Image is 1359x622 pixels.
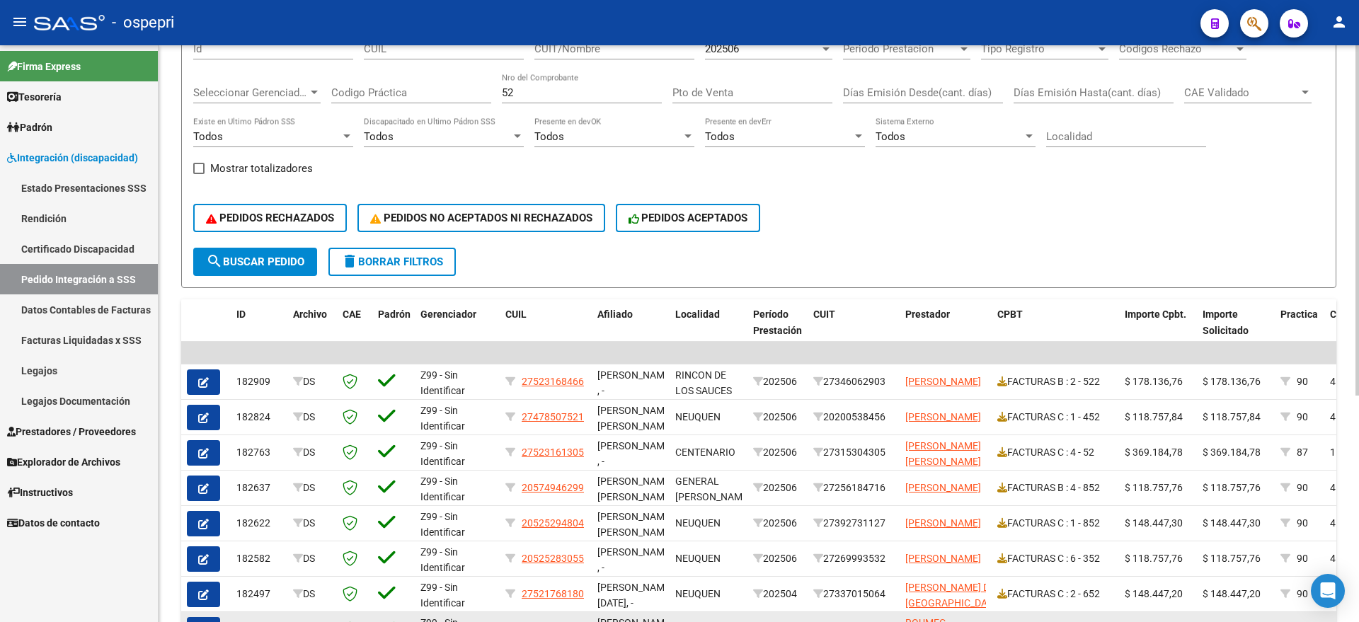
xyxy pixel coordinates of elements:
div: FACTURAS B : 2 - 522 [997,374,1113,390]
span: $ 369.184,78 [1203,447,1261,458]
div: DS [293,374,331,390]
span: $ 118.757,76 [1203,553,1261,564]
span: [PERSON_NAME] , - [597,546,673,574]
div: DS [293,409,331,425]
span: Z99 - Sin Identificar [420,511,465,539]
span: Todos [534,130,564,143]
div: FACTURAS C : 6 - 352 [997,551,1113,567]
datatable-header-cell: Gerenciador [415,299,500,362]
span: $ 118.757,84 [1203,411,1261,422]
span: NEUQUEN [675,517,721,529]
span: Todos [876,130,905,143]
span: 20525294804 [522,517,584,529]
span: 4 [1330,517,1336,529]
span: CENTENARIO [675,447,735,458]
div: 27346062903 [813,374,894,390]
datatable-header-cell: CPBT [992,299,1119,362]
datatable-header-cell: Importe Solicitado [1197,299,1275,362]
span: NEUQUEN [675,588,721,599]
div: 202506 [753,551,802,567]
span: Padrón [7,120,52,135]
span: 90 [1297,553,1308,564]
datatable-header-cell: Practica [1275,299,1324,362]
div: FACTURAS C : 4 - 52 [997,444,1113,461]
div: DS [293,515,331,531]
span: Todos [705,130,735,143]
span: $ 148.447,20 [1125,588,1183,599]
span: 27478507521 [522,411,584,422]
span: [PERSON_NAME] [905,411,981,422]
span: Localidad [675,309,720,320]
span: CAE Validado [1184,86,1299,99]
span: $ 118.757,84 [1125,411,1183,422]
span: Z99 - Sin Identificar [420,546,465,574]
div: DS [293,444,331,461]
span: [PERSON_NAME] [PERSON_NAME] , - [597,405,673,449]
span: RINCON DE LOS SAUCES [675,369,732,397]
button: PEDIDOS ACEPTADOS [616,204,761,232]
span: [PERSON_NAME] , - [597,369,673,397]
span: Z99 - Sin Identificar [420,369,465,397]
button: Buscar Pedido [193,248,317,276]
span: Periodo Prestacion [843,42,958,55]
span: [PERSON_NAME] [905,482,981,493]
span: 27523161305 [522,447,584,458]
div: 182824 [236,409,282,425]
span: Mostrar totalizadores [210,160,313,177]
div: 27315304305 [813,444,894,461]
div: FACTURAS B : 4 - 852 [997,480,1113,496]
span: $ 148.447,30 [1125,517,1183,529]
span: Todos [193,130,223,143]
span: Importe Cpbt. [1125,309,1186,320]
span: Afiliado [597,309,633,320]
datatable-header-cell: CUIL [500,299,592,362]
span: Padrón [378,309,411,320]
datatable-header-cell: Archivo [287,299,337,362]
div: 27392731127 [813,515,894,531]
span: 202506 [705,42,739,55]
span: $ 178.136,76 [1125,376,1183,387]
datatable-header-cell: Afiliado [592,299,670,362]
span: 90 [1297,588,1308,599]
span: Firma Express [7,59,81,74]
datatable-header-cell: CAE [337,299,372,362]
span: Instructivos [7,485,73,500]
span: Codigos Rechazo [1119,42,1234,55]
span: Z99 - Sin Identificar [420,582,465,609]
datatable-header-cell: Importe Cpbt. [1119,299,1197,362]
button: Borrar Filtros [328,248,456,276]
mat-icon: delete [341,253,358,270]
mat-icon: search [206,253,223,270]
div: 202506 [753,480,802,496]
span: [PERSON_NAME] [905,376,981,387]
div: 182622 [236,515,282,531]
span: Practica [1280,309,1318,320]
span: 4 [1330,553,1336,564]
span: Z99 - Sin Identificar [420,405,465,432]
div: DS [293,586,331,602]
span: $ 118.757,76 [1125,482,1183,493]
span: CPBT [997,309,1023,320]
span: CAE [343,309,361,320]
span: PEDIDOS NO ACEPTADOS NI RECHAZADOS [370,212,592,224]
div: 202506 [753,515,802,531]
mat-icon: menu [11,13,28,30]
datatable-header-cell: Período Prestación [747,299,808,362]
datatable-header-cell: ID [231,299,287,362]
div: 27256184716 [813,480,894,496]
div: 182497 [236,586,282,602]
span: Importe Solicitado [1203,309,1249,336]
div: 202506 [753,374,802,390]
span: Buscar Pedido [206,255,304,268]
div: DS [293,551,331,567]
datatable-header-cell: CUIT [808,299,900,362]
span: Datos de contacto [7,515,100,531]
span: Z99 - Sin Identificar [420,440,465,468]
span: Explorador de Archivos [7,454,120,470]
div: 182909 [236,374,282,390]
div: 20200538456 [813,409,894,425]
button: PEDIDOS NO ACEPTADOS NI RECHAZADOS [357,204,605,232]
div: 202504 [753,586,802,602]
span: $ 148.447,20 [1203,588,1261,599]
div: 182582 [236,551,282,567]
